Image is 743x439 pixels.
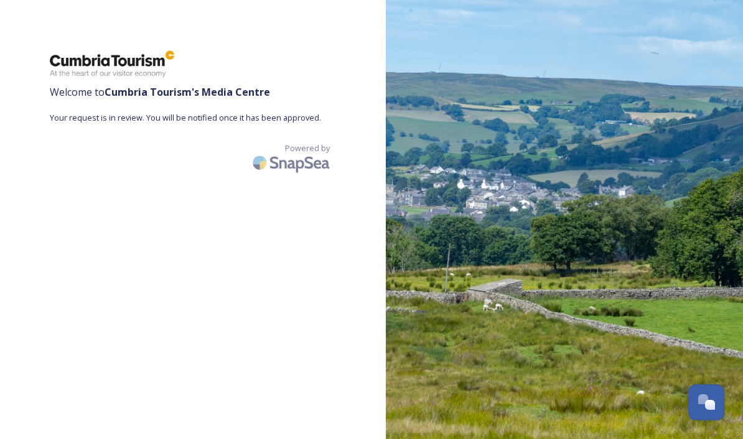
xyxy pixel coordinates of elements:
strong: Cumbria Tourism 's Media Centre [105,85,270,99]
span: Welcome to [50,85,336,99]
button: Open Chat [688,384,724,420]
span: Powered by [285,142,330,154]
span: Your request is in review. You will be notified once it has been approved. [50,112,336,124]
img: SnapSea Logo [249,148,336,177]
img: ct_logo.png [50,50,174,78]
